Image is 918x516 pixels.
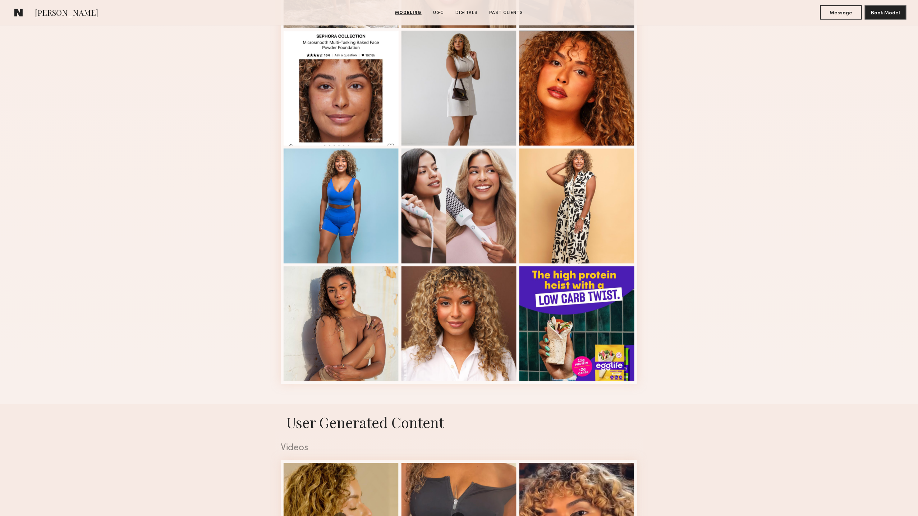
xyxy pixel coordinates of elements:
[430,10,447,16] a: UGC
[453,10,481,16] a: Digitals
[486,10,526,16] a: Past Clients
[392,10,424,16] a: Modeling
[865,5,906,20] button: Book Model
[820,5,862,20] button: Message
[275,413,643,432] h1: User Generated Content
[865,9,906,15] a: Book Model
[281,444,637,453] div: Videos
[35,7,98,20] span: [PERSON_NAME]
